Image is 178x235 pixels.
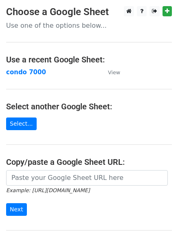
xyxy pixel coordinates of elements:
[6,203,27,216] input: Next
[6,157,172,167] h4: Copy/paste a Google Sheet URL:
[6,55,172,64] h4: Use a recent Google Sheet:
[100,69,120,76] a: View
[6,187,90,193] small: Example: [URL][DOMAIN_NAME]
[6,6,172,18] h3: Choose a Google Sheet
[108,69,120,75] small: View
[6,170,168,186] input: Paste your Google Sheet URL here
[6,102,172,111] h4: Select another Google Sheet:
[6,21,172,30] p: Use one of the options below...
[6,69,46,76] a: condo 7000
[6,117,37,130] a: Select...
